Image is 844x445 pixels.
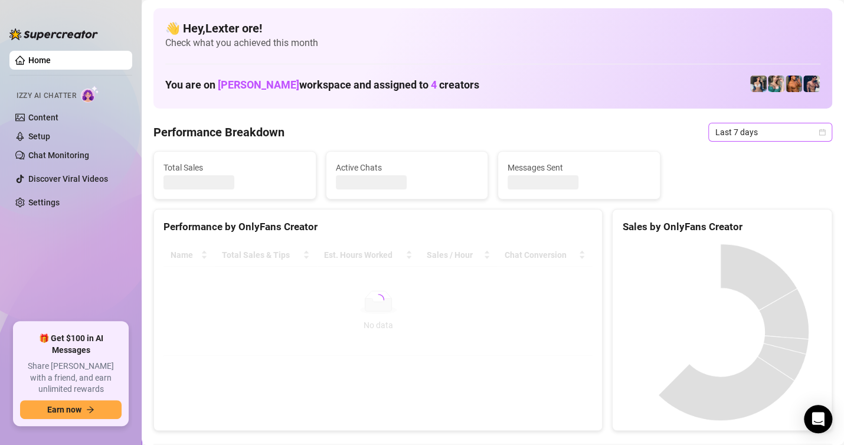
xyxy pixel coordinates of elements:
span: 4 [431,78,437,91]
a: Settings [28,198,60,207]
span: Messages Sent [508,161,650,174]
img: AI Chatter [81,86,99,103]
a: Setup [28,132,50,141]
span: 🎁 Get $100 in AI Messages [20,333,122,356]
h4: 👋 Hey, Lexter ore ! [165,20,820,37]
span: Active Chats [336,161,479,174]
span: arrow-right [86,405,94,414]
div: Sales by OnlyFans Creator [622,219,822,235]
span: loading [372,294,384,306]
span: calendar [819,129,826,136]
div: Performance by OnlyFans Creator [163,219,593,235]
a: Content [28,113,58,122]
h1: You are on workspace and assigned to creators [165,78,479,91]
a: Chat Monitoring [28,150,89,160]
img: JG [786,76,802,92]
img: logo-BBDzfeDw.svg [9,28,98,40]
span: Last 7 days [715,123,825,141]
img: Axel [803,76,820,92]
a: Discover Viral Videos [28,174,108,184]
a: Home [28,55,51,65]
img: Zaddy [768,76,784,92]
span: Earn now [47,405,81,414]
span: Check what you achieved this month [165,37,820,50]
img: Katy [750,76,767,92]
div: Open Intercom Messenger [804,405,832,433]
span: [PERSON_NAME] [218,78,299,91]
span: Izzy AI Chatter [17,90,76,102]
h4: Performance Breakdown [153,124,284,140]
span: Total Sales [163,161,306,174]
button: Earn nowarrow-right [20,400,122,419]
span: Share [PERSON_NAME] with a friend, and earn unlimited rewards [20,361,122,395]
